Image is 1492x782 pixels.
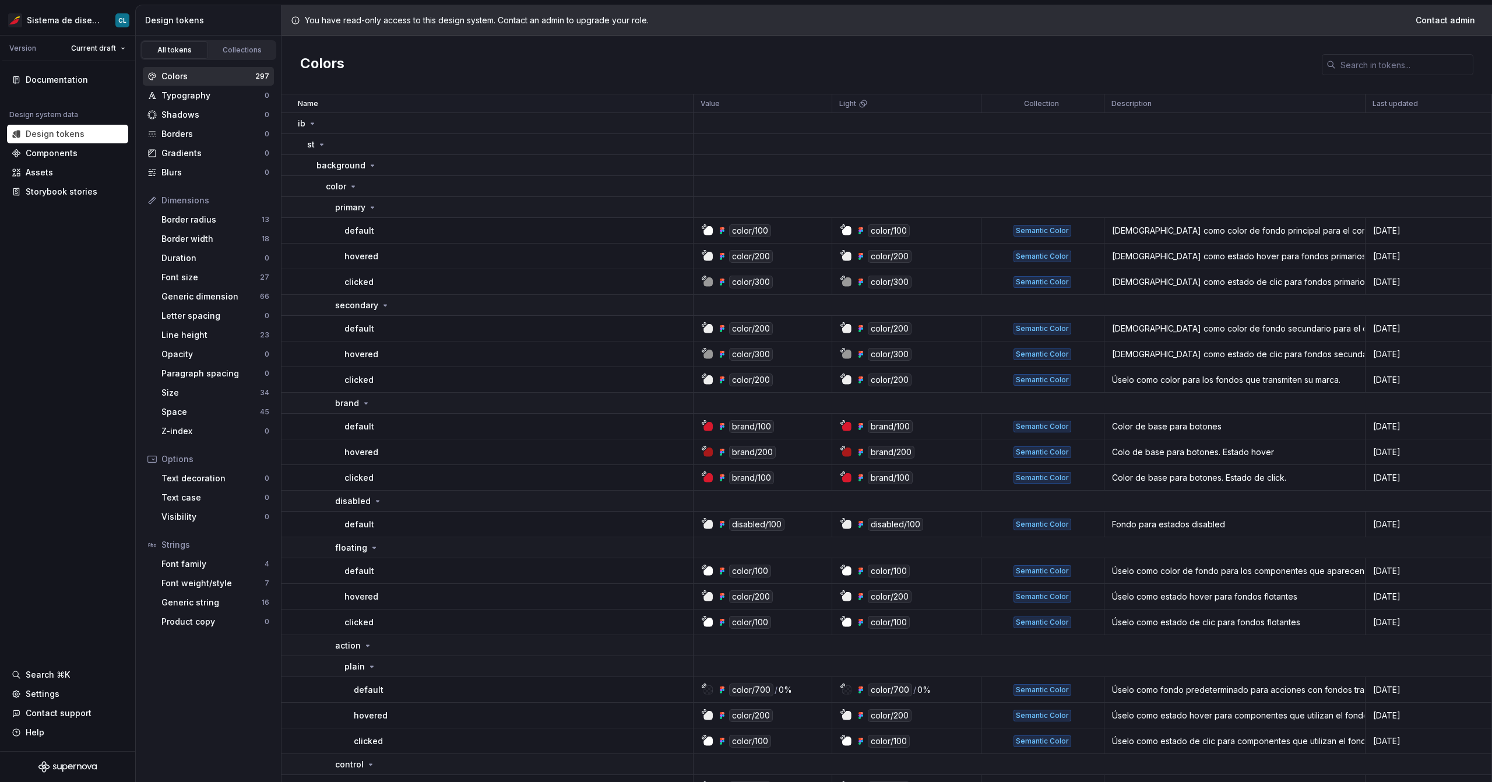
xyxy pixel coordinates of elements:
[1366,251,1491,262] div: [DATE]
[7,182,128,201] a: Storybook stories
[38,761,97,773] a: Supernova Logo
[316,160,365,171] p: background
[344,565,374,577] p: default
[27,15,101,26] div: Sistema de diseño Iberia
[262,234,269,244] div: 18
[335,640,361,651] p: action
[265,91,269,100] div: 0
[161,195,269,206] div: Dimensions
[7,723,128,742] button: Help
[26,186,97,198] div: Storybook stories
[701,99,720,108] p: Value
[1014,617,1071,628] div: Semantic Color
[344,446,378,458] p: hovered
[1366,565,1491,577] div: [DATE]
[143,105,274,124] a: Shadows0
[729,684,773,696] div: color/700
[157,574,274,593] a: Font weight/style7
[262,215,269,224] div: 13
[146,45,204,55] div: All tokens
[1105,519,1364,530] div: Fondo para estados disabled
[265,579,269,588] div: 7
[265,369,269,378] div: 0
[7,163,128,182] a: Assets
[1105,472,1364,484] div: Color de base para botones. Estado de click.
[157,488,274,507] a: Text case0
[157,249,274,267] a: Duration0
[729,276,773,288] div: color/300
[729,735,771,748] div: color/100
[143,125,274,143] a: Borders0
[1366,446,1491,458] div: [DATE]
[729,420,774,433] div: brand/100
[71,44,116,53] span: Current draft
[1105,617,1364,628] div: Úselo como estado de clic para fondos flotantes
[143,67,274,86] a: Colors297
[354,735,383,747] p: clicked
[1373,99,1418,108] p: Last updated
[1014,374,1071,386] div: Semantic Color
[265,311,269,320] div: 0
[729,374,773,386] div: color/200
[1105,225,1364,237] div: [DEMOGRAPHIC_DATA] como color de fondo principal para el contenido de la interfaz de usuario, com...
[161,539,269,551] div: Strings
[868,471,913,484] div: brand/100
[1014,225,1071,237] div: Semantic Color
[8,13,22,27] img: 55604660-494d-44a9-beb2-692398e9940a.png
[157,555,274,573] a: Font family4
[7,685,128,703] a: Settings
[729,224,771,237] div: color/100
[262,598,269,607] div: 16
[335,300,378,311] p: secondary
[161,71,255,82] div: Colors
[1014,251,1071,262] div: Semantic Color
[26,74,88,86] div: Documentation
[265,559,269,569] div: 4
[729,471,774,484] div: brand/100
[729,590,773,603] div: color/200
[157,383,274,402] a: Size34
[1014,323,1071,334] div: Semantic Color
[1014,735,1071,747] div: Semantic Color
[1366,617,1491,628] div: [DATE]
[344,472,374,484] p: clicked
[157,345,274,364] a: Opacity0
[265,168,269,177] div: 0
[1014,565,1071,577] div: Semantic Color
[1014,519,1071,530] div: Semantic Color
[1014,591,1071,603] div: Semantic Color
[1014,421,1071,432] div: Semantic Color
[260,330,269,340] div: 23
[839,99,856,108] p: Light
[143,144,274,163] a: Gradients0
[868,684,912,696] div: color/700
[1105,684,1364,696] div: Úselo como fondo predeterminado para acciones con fondos transparentes, como elementos de menú, b...
[868,276,912,288] div: color/300
[335,495,371,507] p: disabled
[868,735,910,748] div: color/100
[779,684,792,696] div: 0%
[354,684,383,696] p: default
[265,149,269,158] div: 0
[265,110,269,119] div: 0
[265,350,269,359] div: 0
[161,406,260,418] div: Space
[1366,710,1491,721] div: [DATE]
[213,45,272,55] div: Collections
[729,518,784,531] div: disabled/100
[161,128,265,140] div: Borders
[335,542,367,554] p: floating
[335,759,364,770] p: control
[2,8,133,33] button: Sistema de diseño IberiaCL
[1105,374,1364,386] div: Úselo como color para los fondos que transmiten su marca.
[161,329,260,341] div: Line height
[729,322,773,335] div: color/200
[344,348,378,360] p: hovered
[1105,323,1364,334] div: [DEMOGRAPHIC_DATA] como color de fondo secundario para el contenido de la interfaz de usuario. Ús...
[26,727,44,738] div: Help
[161,597,262,608] div: Generic string
[161,291,260,302] div: Generic dimension
[26,688,59,700] div: Settings
[1366,374,1491,386] div: [DATE]
[161,272,260,283] div: Font size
